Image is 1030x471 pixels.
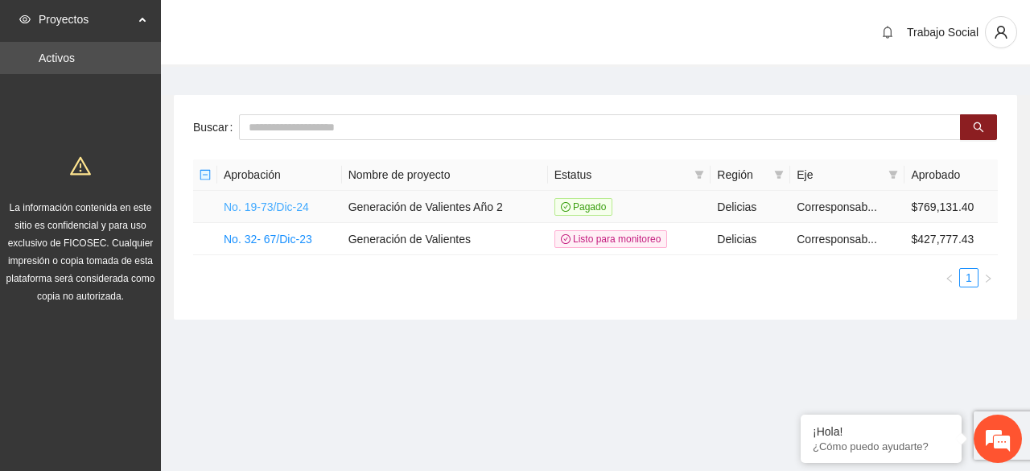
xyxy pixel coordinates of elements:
div: Minimizar ventana de chat en vivo [264,8,303,47]
span: eye [19,14,31,25]
a: No. 32- 67/Dic-23 [224,233,312,246]
span: Eje [797,166,882,184]
span: filter [774,170,784,180]
span: search [973,122,984,134]
button: search [960,114,997,140]
span: Trabajo Social [907,26,978,39]
span: Corresponsab... [797,233,877,246]
a: Activos [39,52,75,64]
td: Delicias [711,191,790,223]
span: check-circle [561,202,571,212]
button: right [978,268,998,287]
th: Aprobación [217,159,342,191]
span: Corresponsab... [797,200,877,213]
span: filter [691,163,707,187]
a: 1 [960,269,978,287]
textarea: Escriba su mensaje y pulse “Intro” [8,306,307,362]
td: Generación de Valientes [342,223,548,255]
span: minus-square [200,169,211,180]
th: Aprobado [904,159,998,191]
span: Listo para monitoreo [554,230,668,248]
span: right [983,274,993,283]
span: left [945,274,954,283]
span: Proyectos [39,3,134,35]
label: Buscar [193,114,239,140]
li: Previous Page [940,268,959,287]
td: $769,131.40 [904,191,998,223]
div: ¡Hola! [813,425,950,438]
button: bell [875,19,900,45]
span: Estamos en línea. [93,148,222,311]
p: ¿Cómo puedo ayudarte? [813,440,950,452]
button: left [940,268,959,287]
div: Chatee con nosotros ahora [84,82,270,103]
td: Generación de Valientes Año 2 [342,191,548,223]
span: user [986,25,1016,39]
span: check-circle [561,234,571,244]
span: filter [771,163,787,187]
span: La información contenida en este sitio es confidencial y para uso exclusivo de FICOSEC. Cualquier... [6,202,155,302]
span: Pagado [554,198,613,216]
td: $427,777.43 [904,223,998,255]
li: Next Page [978,268,998,287]
span: filter [885,163,901,187]
li: 1 [959,268,978,287]
span: filter [694,170,704,180]
th: Nombre de proyecto [342,159,548,191]
span: warning [70,155,91,176]
button: user [985,16,1017,48]
span: Región [717,166,768,184]
span: filter [888,170,898,180]
span: bell [875,26,900,39]
td: Delicias [711,223,790,255]
span: Estatus [554,166,689,184]
a: No. 19-73/Dic-24 [224,200,309,213]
